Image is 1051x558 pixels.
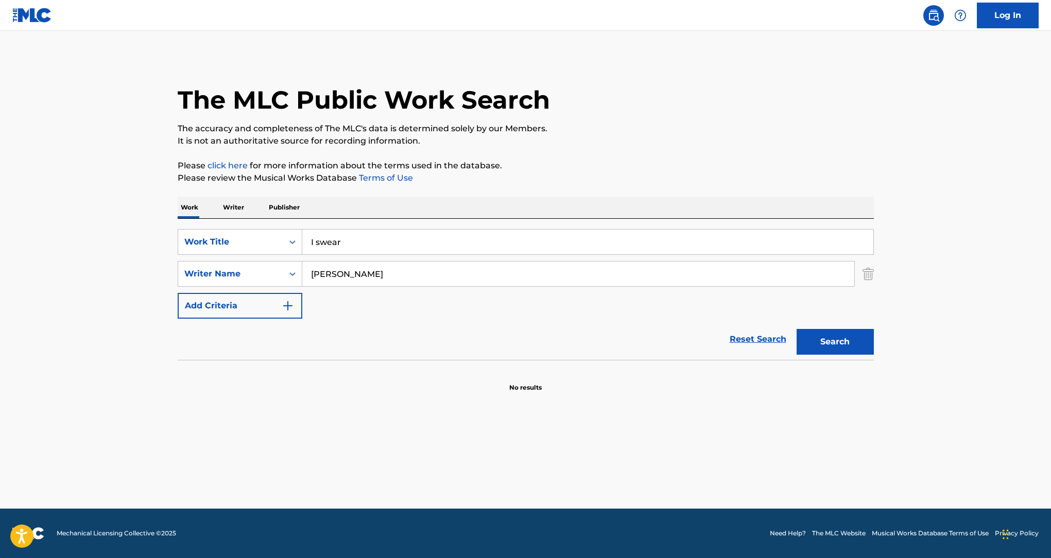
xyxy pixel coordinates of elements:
div: Drag [1003,519,1009,550]
a: Public Search [923,5,944,26]
a: click here [208,161,248,170]
p: The accuracy and completeness of The MLC's data is determined solely by our Members. [178,123,874,135]
button: Search [797,329,874,355]
iframe: Chat Widget [1000,509,1051,558]
a: Log In [977,3,1039,28]
div: Work Title [184,236,277,248]
img: search [927,9,940,22]
img: MLC Logo [12,8,52,23]
img: Delete Criterion [863,261,874,287]
p: Work [178,197,201,218]
span: Mechanical Licensing Collective © 2025 [57,529,176,538]
a: Privacy Policy [995,529,1039,538]
img: logo [12,527,44,539]
p: It is not an authoritative source for recording information. [178,135,874,147]
img: help [954,9,967,22]
button: Add Criteria [178,293,302,319]
a: Reset Search [725,328,791,351]
div: Writer Name [184,268,277,280]
form: Search Form [178,229,874,360]
a: Terms of Use [357,173,413,183]
div: Help [950,5,971,26]
p: Please review the Musical Works Database [178,172,874,184]
a: Musical Works Database Terms of Use [872,529,989,538]
p: Publisher [266,197,303,218]
p: No results [509,371,542,392]
a: Need Help? [770,529,806,538]
a: The MLC Website [812,529,866,538]
img: 9d2ae6d4665cec9f34b9.svg [282,300,294,312]
h1: The MLC Public Work Search [178,84,550,115]
p: Please for more information about the terms used in the database. [178,160,874,172]
p: Writer [220,197,247,218]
